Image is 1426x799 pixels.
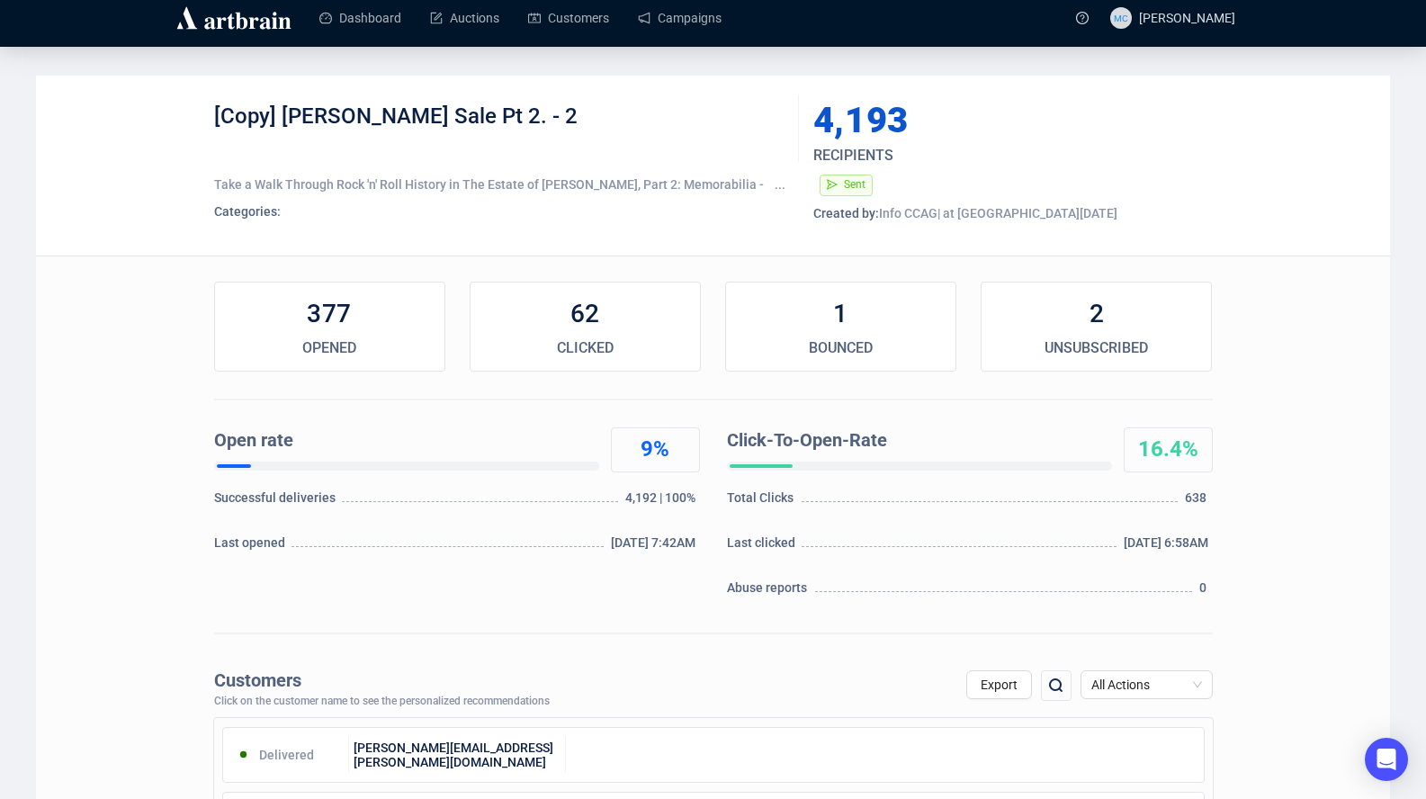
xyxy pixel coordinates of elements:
span: Export [981,678,1018,692]
div: 4,193 [813,103,1128,139]
div: 1 [726,296,955,332]
div: [PERSON_NAME][EMAIL_ADDRESS][PERSON_NAME][DOMAIN_NAME] [349,737,566,773]
span: Sent [844,178,865,191]
span: Created by: [813,206,879,220]
div: CLICKED [471,337,700,359]
div: [Copy] [PERSON_NAME] Sale Pt 2. - 2 [214,103,785,157]
div: Successful deliveries [214,489,339,516]
div: Open Intercom Messenger [1365,738,1408,781]
div: 2 [982,296,1211,332]
span: send [827,179,838,190]
div: Click-To-Open-Rate [727,427,1105,454]
span: Categories: [214,204,281,219]
span: [PERSON_NAME] [1139,11,1235,25]
div: 16.4% [1125,435,1212,464]
div: 0 [1199,579,1212,606]
div: 4,192 | 100% [625,489,699,516]
img: logo [174,4,294,32]
div: Last clicked [727,534,800,561]
div: Take a Walk Through Rock 'n' Roll History in The Estate of [PERSON_NAME], Part 2: Memorabilia - U... [214,175,785,193]
div: Delivered [223,737,350,773]
div: [DATE] 7:42AM [611,534,700,561]
button: Export [966,670,1032,699]
div: 62 [471,296,700,332]
span: question-circle [1076,12,1089,24]
div: Last opened [214,534,290,561]
div: OPENED [215,337,444,359]
div: 9% [612,435,699,464]
div: 638 [1185,489,1212,516]
div: Total Clicks [727,489,799,516]
div: Info CCAG | at [GEOGRAPHIC_DATA][DATE] [813,204,1213,222]
div: UNSUBSCRIBED [982,337,1211,359]
div: RECIPIENTS [813,145,1144,166]
span: All Actions [1091,671,1202,698]
div: Abuse reports [727,579,812,606]
div: Click on the customer name to see the personalized recommendations [214,696,550,708]
div: 377 [215,296,444,332]
div: Customers [214,670,550,691]
img: search.png [1045,675,1067,696]
div: Open rate [214,427,592,454]
span: MC [1114,10,1127,24]
div: [DATE] 6:58AM [1124,534,1213,561]
div: BOUNCED [726,337,955,359]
